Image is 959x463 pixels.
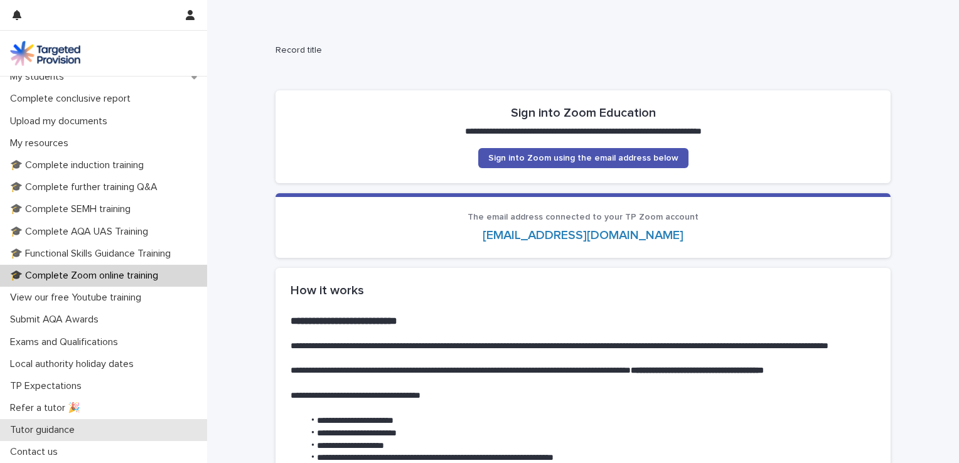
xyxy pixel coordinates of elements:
[488,154,678,162] span: Sign into Zoom using the email address below
[5,115,117,127] p: Upload my documents
[468,213,699,221] span: The email address connected to your TP Zoom account
[478,148,688,168] a: Sign into Zoom using the email address below
[5,203,141,215] p: 🎓 Complete SEMH training
[5,71,74,83] p: My students
[5,137,78,149] p: My resources
[5,93,141,105] p: Complete conclusive report
[5,358,144,370] p: Local authority holiday dates
[5,270,168,282] p: 🎓 Complete Zoom online training
[5,314,109,326] p: Submit AQA Awards
[291,283,876,298] h2: How it works
[5,248,181,260] p: 🎓 Functional Skills Guidance Training
[5,181,168,193] p: 🎓 Complete further training Q&A
[5,226,158,238] p: 🎓 Complete AQA UAS Training
[5,446,68,458] p: Contact us
[5,336,128,348] p: Exams and Qualifications
[10,41,80,66] img: M5nRWzHhSzIhMunXDL62
[511,105,656,120] h2: Sign into Zoom Education
[5,292,151,304] p: View our free Youtube training
[5,380,92,392] p: TP Expectations
[5,424,85,436] p: Tutor guidance
[5,159,154,171] p: 🎓 Complete induction training
[483,229,683,242] a: [EMAIL_ADDRESS][DOMAIN_NAME]
[5,402,90,414] p: Refer a tutor 🎉
[276,45,886,56] h2: Record title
